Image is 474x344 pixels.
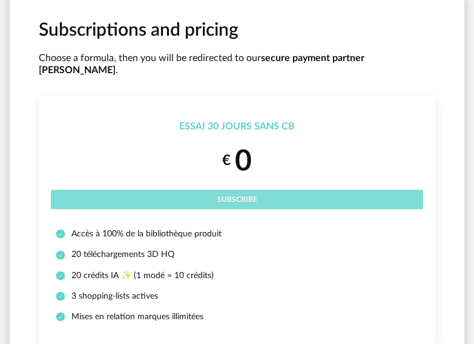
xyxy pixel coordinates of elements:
span: Subscribe [217,196,257,203]
li: 20 crédits IA ✨ (1 modé = 10 crédits) [56,270,418,281]
li: 20 téléchargements 3D HQ [56,249,418,260]
button: Subscribe [51,190,423,209]
span: 0 [235,147,252,176]
h1: Subscriptions and pricing [39,19,435,42]
p: Choose a formula, then you will be redirected to our . [39,52,435,77]
li: Mises en relation marques illimitées [56,311,418,322]
div: Essai 30 jours sans CB [51,120,423,133]
li: Accès à 100% de la bibliothèque produit [56,229,418,239]
li: 3 shopping-lists actives [56,291,418,302]
small: € [222,152,231,170]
